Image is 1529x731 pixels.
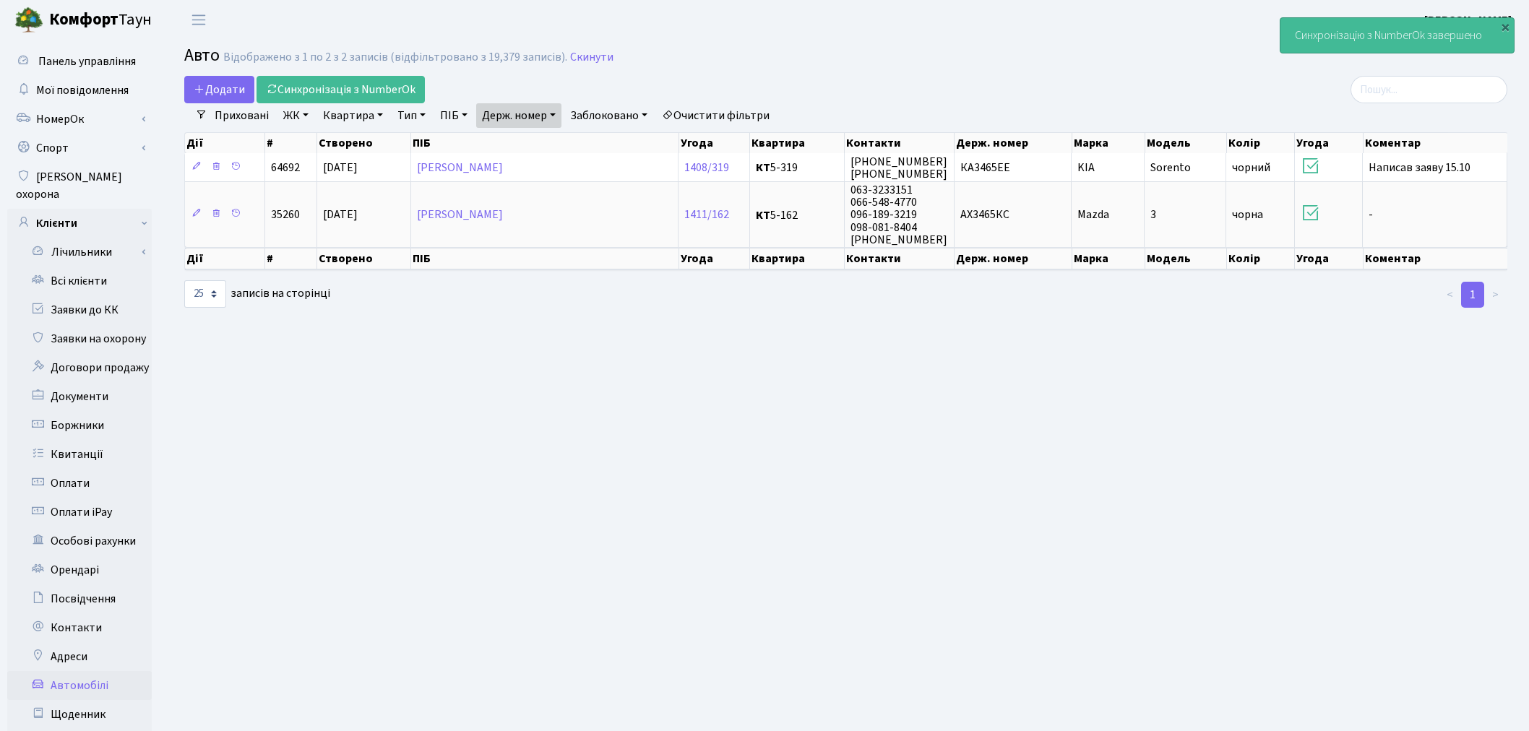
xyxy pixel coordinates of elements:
[265,248,317,269] th: #
[7,209,152,238] a: Клієнти
[14,6,43,35] img: logo.png
[960,207,1009,223] span: АХ3465КС
[1364,133,1508,153] th: Коментар
[955,133,1072,153] th: Держ. номер
[434,103,473,128] a: ПІБ
[209,103,275,128] a: Приховані
[7,700,152,729] a: Щоденник
[323,207,358,223] span: [DATE]
[1498,20,1512,34] div: ×
[570,51,613,64] a: Скинути
[7,324,152,353] a: Заявки на охорону
[317,103,389,128] a: Квартира
[411,248,679,269] th: ПІБ
[7,440,152,469] a: Квитанції
[17,238,152,267] a: Лічильники
[323,160,358,176] span: [DATE]
[1461,282,1484,308] a: 1
[1232,160,1270,176] span: чорний
[36,82,129,98] span: Мої повідомлення
[38,53,136,69] span: Панель управління
[1424,12,1512,29] a: [PERSON_NAME]
[845,248,955,269] th: Контакти
[184,280,330,308] label: записів на сторінці
[850,154,947,182] span: [PHONE_NUMBER] [PHONE_NUMBER]
[656,103,775,128] a: Очистити фільтри
[7,295,152,324] a: Заявки до КК
[1150,207,1156,223] span: 3
[7,76,152,105] a: Мої повідомлення
[756,209,838,221] span: 5-162
[1227,248,1295,269] th: Колір
[7,498,152,527] a: Оплати iPay
[955,248,1072,269] th: Держ. номер
[564,103,653,128] a: Заблоковано
[317,248,411,269] th: Створено
[277,103,314,128] a: ЖК
[1072,133,1145,153] th: Марка
[257,76,425,103] a: Синхронізація з NumberOk
[7,671,152,700] a: Автомобілі
[7,105,152,134] a: НомерОк
[317,133,411,153] th: Створено
[184,43,220,68] span: Авто
[7,411,152,440] a: Боржники
[960,160,1010,176] span: КА3465ЕЕ
[756,160,770,176] b: КТ
[417,207,503,223] a: [PERSON_NAME]
[1351,76,1507,103] input: Пошук...
[1145,133,1227,153] th: Модель
[265,133,317,153] th: #
[7,527,152,555] a: Особові рахунки
[392,103,431,128] a: Тип
[7,353,152,382] a: Договори продажу
[49,8,119,31] b: Комфорт
[1077,207,1109,223] span: Mazda
[756,162,838,173] span: 5-319
[845,133,955,153] th: Контакти
[1369,160,1470,176] span: Написав заяву 15.10
[1295,133,1364,153] th: Угода
[271,160,300,176] span: 64692
[194,82,245,98] span: Додати
[750,133,845,153] th: Квартира
[184,76,254,103] a: Додати
[1145,248,1227,269] th: Модель
[679,133,751,153] th: Угода
[417,160,503,176] a: [PERSON_NAME]
[1072,248,1145,269] th: Марка
[7,163,152,209] a: [PERSON_NAME] охорона
[684,207,729,223] a: 1411/162
[184,280,226,308] select: записів на сторінці
[1232,207,1263,223] span: чорна
[850,182,947,247] span: 063-3233151 066-548-4770 096-189-3219 098-081-8404 [PHONE_NUMBER]
[756,207,770,223] b: КТ
[271,207,300,223] span: 35260
[411,133,679,153] th: ПІБ
[7,47,152,76] a: Панель управління
[7,642,152,671] a: Адреси
[7,584,152,613] a: Посвідчення
[181,8,217,32] button: Переключити навігацію
[684,160,729,176] a: 1408/319
[1280,18,1514,53] div: Cинхронізацію з NumberOk завершено
[7,382,152,411] a: Документи
[1424,12,1512,28] b: [PERSON_NAME]
[1077,160,1095,176] span: KIA
[7,134,152,163] a: Спорт
[1150,160,1191,176] span: Sorento
[223,51,567,64] div: Відображено з 1 по 2 з 2 записів (відфільтровано з 19,379 записів).
[1369,207,1373,223] span: -
[1295,248,1364,269] th: Угода
[49,8,152,33] span: Таун
[750,248,845,269] th: Квартира
[185,248,265,269] th: Дії
[7,613,152,642] a: Контакти
[1227,133,1295,153] th: Колір
[7,267,152,295] a: Всі клієнти
[1364,248,1508,269] th: Коментар
[7,469,152,498] a: Оплати
[476,103,561,128] a: Держ. номер
[185,133,265,153] th: Дії
[679,248,751,269] th: Угода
